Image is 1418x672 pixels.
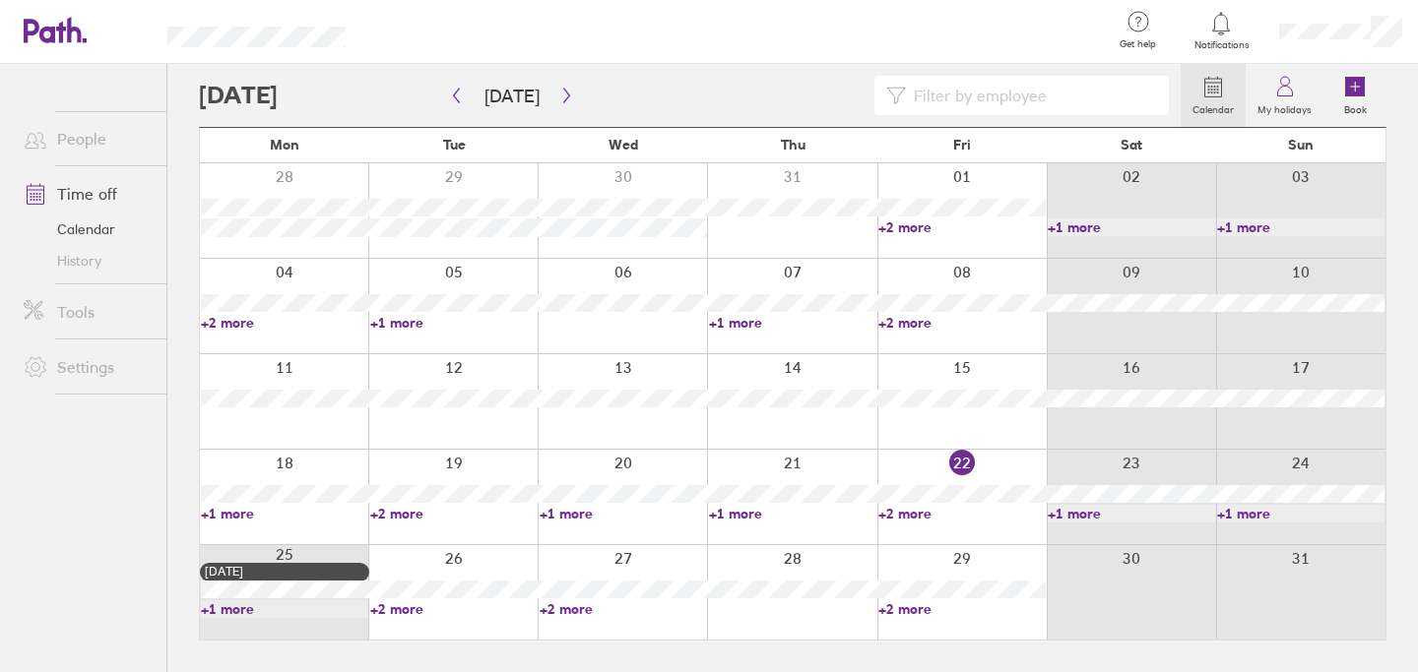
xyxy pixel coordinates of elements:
[540,600,707,618] a: +2 more
[201,600,368,618] a: +1 more
[1217,218,1385,236] a: +1 more
[201,314,368,332] a: +2 more
[370,505,538,522] a: +2 more
[8,245,166,276] a: History
[609,137,638,153] span: Wed
[953,137,971,153] span: Fri
[443,137,466,153] span: Tue
[8,347,166,387] a: Settings
[1246,64,1323,127] a: My holidays
[8,119,166,158] a: People
[205,565,364,579] div: [DATE]
[8,174,166,214] a: Time off
[1190,10,1254,51] a: Notifications
[781,137,806,153] span: Thu
[878,505,1046,522] a: +2 more
[469,80,555,112] button: [DATE]
[370,600,538,618] a: +2 more
[1190,39,1254,51] span: Notifications
[709,505,876,522] a: +1 more
[1106,38,1170,50] span: Get help
[1181,64,1246,127] a: Calendar
[1048,505,1215,522] a: +1 more
[1121,137,1142,153] span: Sat
[1332,98,1379,116] label: Book
[1048,218,1215,236] a: +1 more
[270,137,299,153] span: Mon
[1181,98,1246,116] label: Calendar
[370,314,538,332] a: +1 more
[878,600,1046,618] a: +2 more
[906,77,1157,114] input: Filter by employee
[1246,98,1323,116] label: My holidays
[8,292,166,332] a: Tools
[1323,64,1386,127] a: Book
[1217,505,1385,522] a: +1 more
[709,314,876,332] a: +1 more
[878,218,1046,236] a: +2 more
[1288,137,1314,153] span: Sun
[8,214,166,245] a: Calendar
[201,505,368,522] a: +1 more
[878,314,1046,332] a: +2 more
[540,505,707,522] a: +1 more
